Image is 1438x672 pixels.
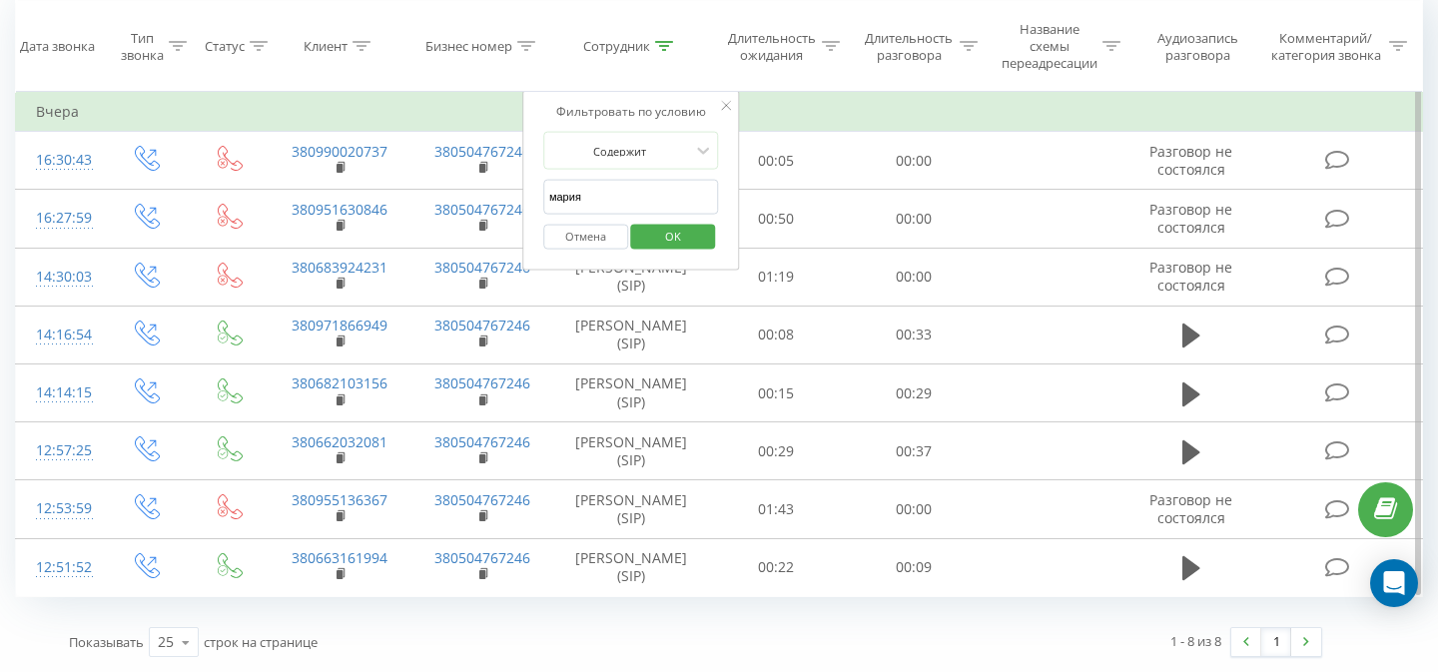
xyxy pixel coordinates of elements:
td: [PERSON_NAME] (SIP) [554,422,708,480]
td: 00:00 [845,480,983,538]
div: 1 - 8 из 8 [1170,631,1221,651]
div: 16:30:43 [36,141,84,180]
span: строк на странице [204,633,318,651]
button: OK [631,224,716,249]
a: 380955136367 [292,490,387,509]
a: 380504767246 [434,373,530,392]
a: 380682103156 [292,373,387,392]
div: Open Intercom Messenger [1370,559,1418,607]
a: 380504767246 [434,200,530,219]
a: 380663161994 [292,548,387,567]
td: 00:29 [708,422,846,480]
a: 380504767246 [434,548,530,567]
td: 00:50 [708,190,846,248]
td: 01:43 [708,480,846,538]
div: Название схемы переадресации [1001,21,1097,72]
td: [PERSON_NAME] (SIP) [554,364,708,422]
td: 00:00 [845,190,983,248]
div: 14:14:15 [36,373,84,412]
span: Разговор не состоялся [1149,490,1232,527]
div: 12:57:25 [36,431,84,470]
a: 380951630846 [292,200,387,219]
div: 14:30:03 [36,258,84,297]
span: OK [645,220,701,251]
td: [PERSON_NAME] (SIP) [554,538,708,596]
button: Отмена [543,224,628,249]
a: 380990020737 [292,142,387,161]
div: Статус [205,38,245,55]
a: 380504767246 [434,432,530,451]
a: 380683924231 [292,258,387,277]
a: 380662032081 [292,432,387,451]
td: 00:22 [708,538,846,596]
a: 380504767246 [434,316,530,335]
div: Дата звонка [20,38,95,55]
td: 00:05 [708,132,846,190]
td: [PERSON_NAME] (SIP) [554,306,708,363]
input: Введите значение [543,180,719,215]
div: 12:53:59 [36,489,84,528]
td: 00:08 [708,306,846,363]
td: Вчера [16,92,1423,132]
td: 00:37 [845,422,983,480]
div: 16:27:59 [36,199,84,238]
span: Разговор не состоялся [1149,142,1232,179]
td: 00:29 [845,364,983,422]
div: Комментарий/категория звонка [1267,29,1384,63]
div: 14:16:54 [36,316,84,354]
a: 380504767246 [434,258,530,277]
div: Длительность разговора [863,29,955,63]
div: Фильтровать по условию [543,102,719,122]
div: Сотрудник [583,38,650,55]
div: Клиент [304,38,348,55]
div: Аудиозапись разговора [1143,29,1252,63]
span: Разговор не состоялся [1149,258,1232,295]
div: 25 [158,632,174,652]
td: 00:00 [845,248,983,306]
span: Разговор не состоялся [1149,200,1232,237]
td: [PERSON_NAME] (SIP) [554,248,708,306]
a: 380504767246 [434,142,530,161]
a: 380504767246 [434,490,530,509]
td: 00:33 [845,306,983,363]
td: 00:15 [708,364,846,422]
div: Длительность ожидания [726,29,818,63]
td: [PERSON_NAME] (SIP) [554,480,708,538]
td: 01:19 [708,248,846,306]
a: 1 [1261,628,1291,656]
td: 00:00 [845,132,983,190]
div: Тип звонка [121,29,164,63]
span: Показывать [69,633,144,651]
a: 380971866949 [292,316,387,335]
div: Бизнес номер [425,38,512,55]
div: 12:51:52 [36,548,84,587]
td: 00:09 [845,538,983,596]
